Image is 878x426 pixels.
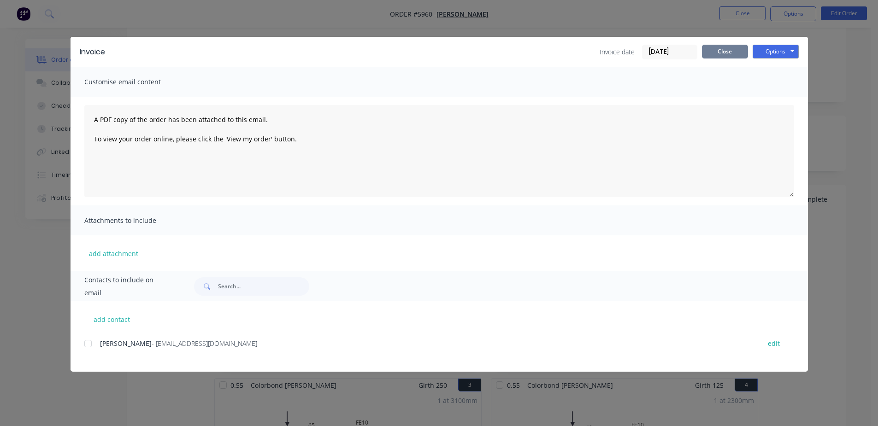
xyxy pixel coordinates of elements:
button: add attachment [84,246,143,260]
button: edit [762,337,785,350]
div: Invoice [80,47,105,58]
span: Invoice date [600,47,635,57]
button: Options [753,45,799,58]
button: add contact [84,312,140,326]
span: [PERSON_NAME] [100,339,152,348]
span: Contacts to include on email [84,274,171,299]
textarea: A PDF copy of the order has been attached to this email. To view your order online, please click ... [84,105,794,197]
span: Customise email content [84,76,186,88]
span: - [EMAIL_ADDRESS][DOMAIN_NAME] [152,339,257,348]
input: Search... [218,277,309,296]
span: Attachments to include [84,214,186,227]
button: Close [702,45,748,58]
